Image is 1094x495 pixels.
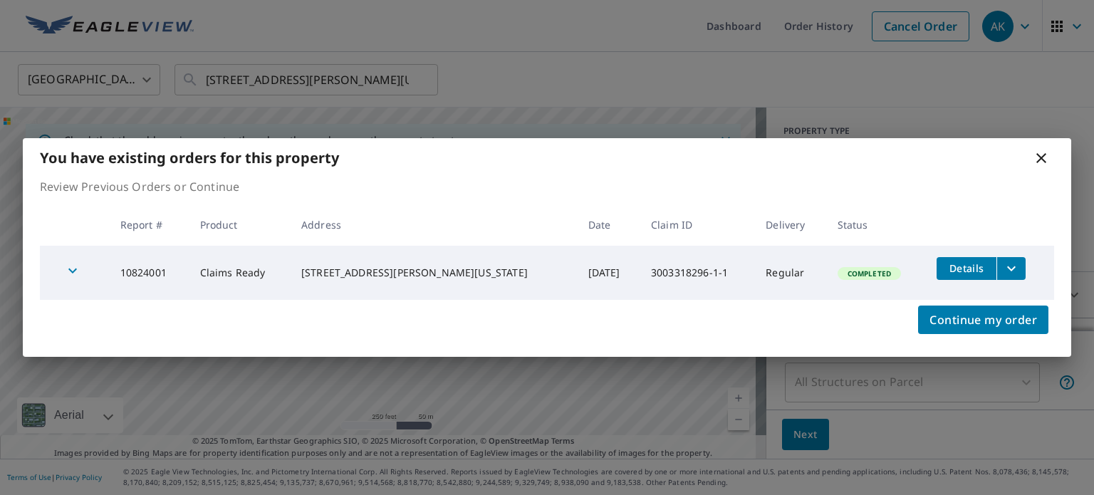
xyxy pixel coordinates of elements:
[189,204,290,246] th: Product
[826,204,926,246] th: Status
[937,257,996,280] button: detailsBtn-10824001
[40,148,339,167] b: You have existing orders for this property
[109,246,189,300] td: 10824001
[577,246,640,300] td: [DATE]
[640,204,754,246] th: Claim ID
[301,266,566,280] div: [STREET_ADDRESS][PERSON_NAME][US_STATE]
[40,178,1054,195] p: Review Previous Orders or Continue
[929,310,1037,330] span: Continue my order
[754,204,825,246] th: Delivery
[839,269,900,278] span: Completed
[577,204,640,246] th: Date
[996,257,1026,280] button: filesDropdownBtn-10824001
[189,246,290,300] td: Claims Ready
[640,246,754,300] td: 3003318296-1-1
[754,246,825,300] td: Regular
[109,204,189,246] th: Report #
[918,306,1048,334] button: Continue my order
[945,261,988,275] span: Details
[290,204,577,246] th: Address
